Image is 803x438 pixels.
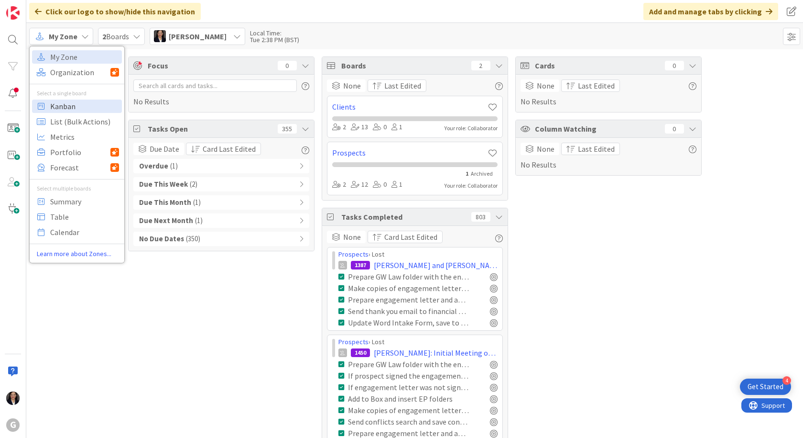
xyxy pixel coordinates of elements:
[278,124,297,134] div: 355
[193,197,201,208] span: ( 1 )
[6,418,20,432] div: G
[578,80,615,91] span: Last Edited
[139,234,184,245] b: No Due Dates
[391,122,402,133] div: 1
[341,60,467,71] span: Boards
[139,179,188,190] b: Due This Week
[373,122,387,133] div: 0
[374,347,498,359] span: [PERSON_NAME]: Initial Meeting on 2/10 with [PERSON_NAME]
[351,180,368,190] div: 12
[50,145,110,159] span: Portfolio
[154,30,166,42] img: AM
[445,124,498,133] div: Your role: Collaborator
[348,359,469,370] div: Prepare GW Law folder with the engagement letter, financial summary, completed CEPQ, Agenda, LMP ...
[32,146,122,159] a: Portfolio
[348,282,469,294] div: Make copies of engagement letter and financial summary, and give 1 to prospect, scan the other to...
[203,143,256,155] span: Card Last Edited
[535,60,660,71] span: Cards
[341,211,467,223] span: Tasks Completed
[561,143,620,155] button: Last Edited
[348,271,469,282] div: Prepare GW Law folder with the engagement letter, financial summary, completed CEPQ, Agenda, LMP ...
[338,337,369,346] a: Prospects
[186,234,200,245] span: ( 350 )
[338,249,498,259] div: › Lost
[471,212,490,222] div: 803
[343,231,361,243] span: None
[32,115,122,128] a: List (Bulk Actions)
[561,79,620,92] button: Last Edited
[32,100,122,113] a: Kanban
[348,294,469,305] div: Prepare engagement letter and add it to the calendar event and include financial summary and draf...
[332,101,488,112] a: Clients
[29,3,201,20] div: Click our logo to show/hide this navigation
[351,348,370,357] div: 1450
[50,114,119,129] span: List (Bulk Actions)
[343,80,361,91] span: None
[170,161,178,172] span: ( 1 )
[150,143,179,155] span: Due Date
[133,79,297,92] input: Search all cards and tasks...
[49,31,77,42] span: My Zone
[32,66,122,79] a: Organization
[535,123,660,135] span: Column Watching
[32,50,122,64] a: My Zone
[50,65,110,79] span: Organization
[471,61,490,70] div: 2
[391,180,402,190] div: 1
[50,194,119,209] span: Summary
[373,180,387,190] div: 0
[102,31,129,42] span: Boards
[190,179,197,190] span: ( 2 )
[521,79,696,107] div: No Results
[32,161,122,174] a: Forecast
[332,122,346,133] div: 2
[368,79,426,92] button: Last Edited
[521,143,696,170] div: No Results
[665,61,684,70] div: 0
[195,215,203,226] span: ( 1 )
[748,382,783,392] div: Get Started
[665,124,684,134] div: 0
[32,130,122,144] a: Metrics
[32,225,122,239] a: Calendar
[445,181,498,190] div: Your role: Collaborator
[30,184,124,193] div: Select multiple boards
[466,170,468,177] span: 1
[384,231,437,243] span: Card Last Edited
[348,382,469,393] div: If engagement letter was not signed, 8 business days after initial meeting contact prospect to re...
[374,259,498,271] span: [PERSON_NAME] and [PERSON_NAME]: Initial Meeting on 1/16 with [PERSON_NAME]
[782,376,791,385] div: 4
[348,416,469,427] div: Send conflicts search and save conflicts emails to Box
[348,370,469,382] div: If prospect signed the engagement letter email [PERSON_NAME] and [PERSON_NAME] that the matter sh...
[139,161,168,172] b: Overdue
[351,261,370,270] div: 1387
[471,170,493,177] span: Archived
[740,379,791,395] div: Open Get Started checklist, remaining modules: 4
[250,30,299,36] div: Local Time:
[50,130,119,144] span: Metrics
[148,123,273,135] span: Tasks Open
[32,195,122,208] a: Summary
[384,80,421,91] span: Last Edited
[148,60,270,71] span: Focus
[133,79,309,107] div: No Results
[250,36,299,43] div: Tue 2:38 PM (BST)
[50,210,119,224] span: Table
[50,225,119,239] span: Calendar
[169,31,227,42] span: [PERSON_NAME]
[139,215,193,226] b: Due Next Month
[537,80,554,91] span: None
[348,317,469,328] div: Update Word Intake Form, save to Questionnaire folder, and attach to calendar event
[332,147,488,158] a: Prospects
[368,231,443,243] button: Card Last Edited
[332,180,346,190] div: 2
[6,392,20,405] img: AM
[578,143,615,155] span: Last Edited
[351,122,368,133] div: 13
[139,197,191,208] b: Due This Month
[338,250,369,258] a: Prospects
[537,143,554,155] span: None
[348,305,469,317] div: Send thank you email to financial advisor for referral. Add to monthly referral list. (If applica...
[20,1,43,13] span: Support
[50,160,110,175] span: Forecast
